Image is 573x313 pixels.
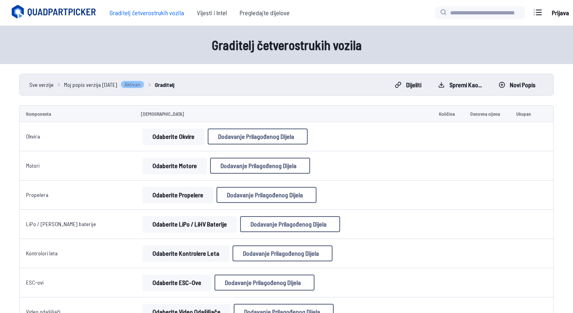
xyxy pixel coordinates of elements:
a: Vijesti i Intel [190,5,233,21]
a: Graditelj [155,80,174,89]
span: Dodavanje prilagođenog dijela [220,163,297,169]
span: Dodavanje prilagođenog dijela [227,192,303,198]
a: Motori [26,162,40,169]
button: Dodavanje prilagođenog dijela [208,128,308,144]
font: Odaberite ESC-ove [152,279,201,286]
font: Odaberite kontrolere leta [152,250,219,257]
a: Odaberite okvire [141,128,206,144]
span: Dodavanje prilagođenog dijela [243,250,319,257]
button: Odaberite kontrolere leta [142,245,229,261]
button: Dodavanje prilagođenog dijela [232,245,333,261]
button: Dodavanje prilagođenog dijela [240,216,340,232]
button: Dijeliti [388,78,428,91]
a: Kontrolori leta [26,250,58,257]
h1: Graditelj četverostrukih vozila [30,35,543,54]
a: Graditelj četverostrukih vozila [103,5,190,21]
a: ESC-ovi [26,279,44,286]
a: Okvira [26,133,40,140]
font: Odaberite LiPo / LiHV baterije [152,221,227,227]
span: Moj popis verzija [DATE] [64,80,117,89]
font: Odaberite okvire [152,133,194,140]
a: Propelera [26,191,48,198]
button: Odaberite ESC-ove [142,275,211,291]
span: Dodavanje prilagođenog dijela [218,133,294,140]
td: Ukupan [510,105,539,122]
span: Aktivan [120,80,144,88]
font: Spremi kao... [449,82,482,88]
font: Novi popis [510,82,535,88]
button: Dodavanje prilagođenog dijela [216,187,317,203]
span: Dodavanje prilagođenog dijela [225,279,301,286]
td: Osnovna cijena [464,105,510,122]
a: Sve verzije [29,80,54,89]
button: Odaberite LiPo / LiHV baterije [142,216,237,232]
a: LiPo / [PERSON_NAME] baterije [26,221,96,227]
a: Odaberite LiPo / LiHV baterije [141,216,238,232]
a: Odaberite motore [141,158,208,174]
td: [DEMOGRAPHIC_DATA] [134,105,433,122]
font: Odaberite propelere [152,192,203,198]
button: Dodavanje prilagođenog dijela [214,275,315,291]
button: Dodavanje prilagođenog dijela [210,158,310,174]
a: Pregledajte dijelove [233,5,296,21]
td: Količina [433,105,464,122]
font: Dijeliti [406,82,421,88]
span: Dodavanje prilagođenog dijela [250,221,327,227]
button: Odaberite propelere [142,187,213,203]
button: Odaberite okvire [142,128,204,144]
a: Odaberite ESC-ove [141,275,213,291]
a: Prijava [551,5,570,21]
button: Odaberite motore [142,158,207,174]
button: Novi popis [492,78,542,91]
td: Komponenta [19,105,134,122]
button: Spremi kao... [431,78,489,91]
a: Odaberite kontrolere leta [141,245,231,261]
font: Odaberite motore [152,163,197,169]
a: Moj popis verzija [DATE]Aktivan [64,80,144,89]
a: Odaberite propelere [141,187,215,203]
